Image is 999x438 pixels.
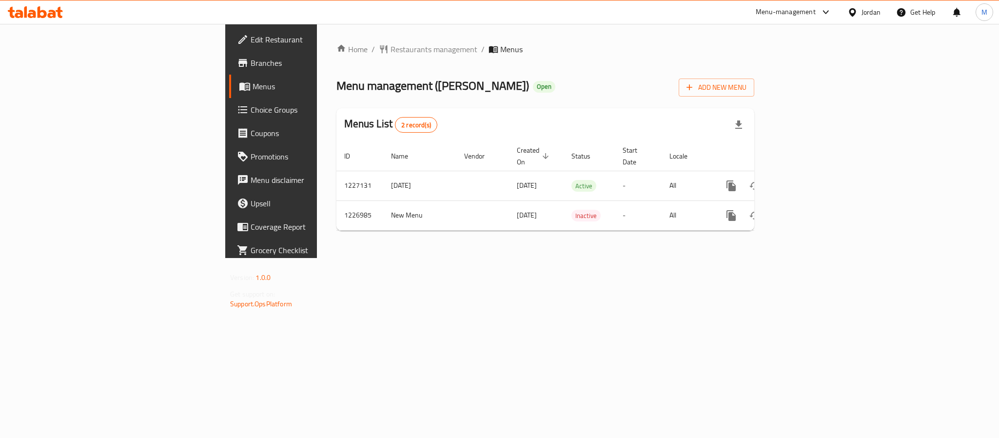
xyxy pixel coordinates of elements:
span: Add New Menu [686,81,746,94]
span: Status [571,150,603,162]
span: [DATE] [517,209,537,221]
span: Coverage Report [251,221,384,233]
nav: breadcrumb [336,43,754,55]
span: Grocery Checklist [251,244,384,256]
span: [DATE] [517,179,537,192]
span: Get support on: [230,288,275,300]
span: Start Date [623,144,650,168]
span: Restaurants management [391,43,477,55]
a: Coverage Report [229,215,392,239]
span: Menu disclaimer [251,174,384,186]
button: more [720,174,743,198]
div: Jordan [862,7,881,18]
span: Menus [253,80,384,92]
a: Choice Groups [229,98,392,121]
span: Locale [669,150,700,162]
button: Add New Menu [679,79,754,97]
a: Promotions [229,145,392,168]
li: / [481,43,485,55]
button: more [720,204,743,227]
span: Created On [517,144,552,168]
span: Coupons [251,127,384,139]
span: Menu management ( [PERSON_NAME] ) [336,75,529,97]
span: Branches [251,57,384,69]
h2: Menus List [344,117,437,133]
td: New Menu [383,200,456,230]
a: Menus [229,75,392,98]
a: Coupons [229,121,392,145]
span: Choice Groups [251,104,384,116]
td: [DATE] [383,171,456,200]
span: 2 record(s) [395,120,437,130]
span: Edit Restaurant [251,34,384,45]
div: Menu-management [756,6,816,18]
button: Change Status [743,204,766,227]
a: Branches [229,51,392,75]
span: Version: [230,271,254,284]
div: Open [533,81,555,93]
span: Menus [500,43,523,55]
td: All [662,200,712,230]
span: Inactive [571,210,601,221]
td: - [615,200,662,230]
span: 1.0.0 [255,271,271,284]
span: Vendor [464,150,497,162]
a: Support.OpsPlatform [230,298,292,310]
td: - [615,171,662,200]
th: Actions [712,141,821,171]
button: Change Status [743,174,766,198]
a: Restaurants management [379,43,477,55]
td: All [662,171,712,200]
a: Menu disclaimer [229,168,392,192]
a: Grocery Checklist [229,239,392,262]
div: Export file [727,113,750,137]
span: Upsell [251,198,384,209]
span: Active [571,180,596,192]
table: enhanced table [336,141,821,231]
div: Total records count [395,117,437,133]
span: M [981,7,987,18]
span: Name [391,150,421,162]
a: Edit Restaurant [229,28,392,51]
a: Upsell [229,192,392,215]
span: Promotions [251,151,384,162]
span: Open [533,82,555,91]
span: ID [344,150,363,162]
